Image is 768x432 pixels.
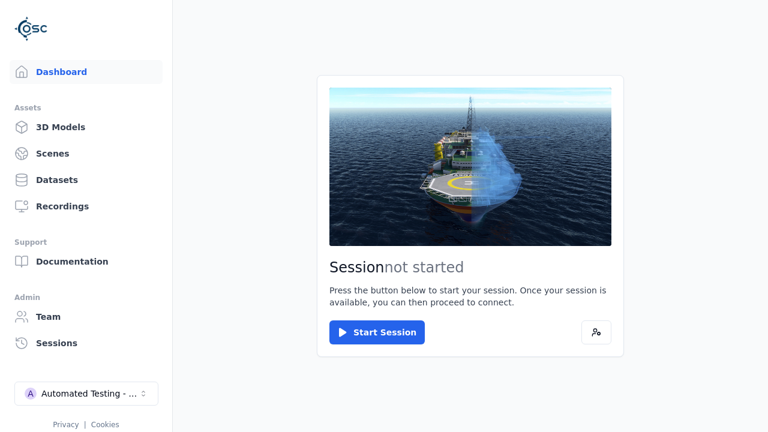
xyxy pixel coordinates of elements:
p: Press the button below to start your session. Once your session is available, you can then procee... [329,284,611,308]
a: Privacy [53,421,79,429]
a: Dashboard [10,60,163,84]
div: A [25,388,37,400]
a: Team [10,305,163,329]
img: Logo [14,12,48,46]
a: 3D Models [10,115,163,139]
div: Automated Testing - Playwright [41,388,139,400]
div: Admin [14,290,158,305]
span: not started [385,259,464,276]
a: Cookies [91,421,119,429]
div: Assets [14,101,158,115]
a: Scenes [10,142,163,166]
a: Sessions [10,331,163,355]
a: Recordings [10,194,163,218]
button: Start Session [329,320,425,344]
span: | [84,421,86,429]
a: Datasets [10,168,163,192]
button: Select a workspace [14,382,158,406]
div: Support [14,235,158,250]
h2: Session [329,258,611,277]
a: Documentation [10,250,163,274]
